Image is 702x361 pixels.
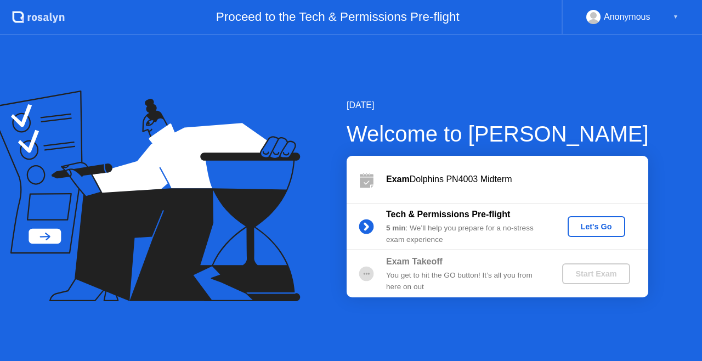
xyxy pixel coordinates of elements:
b: Tech & Permissions Pre-flight [386,210,510,219]
div: Welcome to [PERSON_NAME] [347,117,649,150]
div: You get to hit the GO button! It’s all you from here on out [386,270,544,292]
button: Let's Go [568,216,625,237]
div: [DATE] [347,99,649,112]
b: Exam [386,174,410,184]
div: Dolphins PN4003 Midterm [386,173,648,186]
div: ▼ [673,10,678,24]
div: : We’ll help you prepare for a no-stress exam experience [386,223,544,245]
div: Let's Go [572,222,621,231]
b: 5 min [386,224,406,232]
div: Start Exam [567,269,625,278]
b: Exam Takeoff [386,257,443,266]
button: Start Exam [562,263,630,284]
div: Anonymous [604,10,650,24]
